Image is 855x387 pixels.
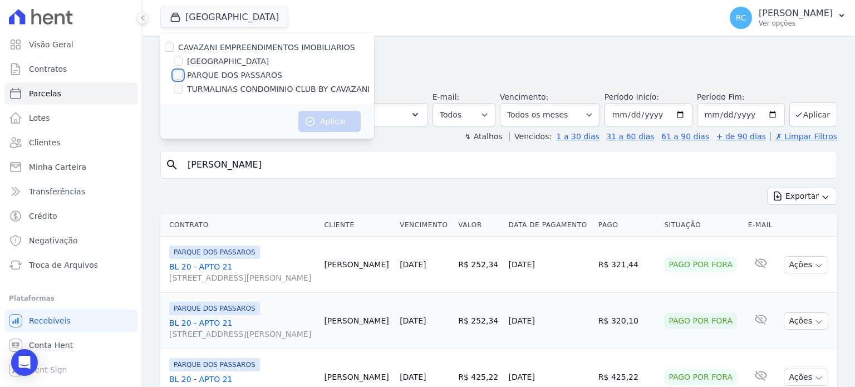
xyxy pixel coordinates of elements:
[4,33,137,56] a: Visão Geral
[160,45,837,65] h2: Parcelas
[169,358,260,371] span: PARQUE DOS PASSAROS
[736,14,746,22] span: RC
[160,7,288,28] button: [GEOGRAPHIC_DATA]
[664,257,737,272] div: Pago por fora
[4,180,137,203] a: Transferências
[4,229,137,252] a: Negativação
[395,214,454,237] th: Vencimento
[187,84,370,95] label: TURMALINAS CONDOMINIO CLUB BY CAVAZANI
[454,237,504,293] td: R$ 252,34
[464,132,502,141] label: ↯ Atalhos
[29,112,50,124] span: Lotes
[29,315,71,326] span: Recebíveis
[721,2,855,33] button: RC [PERSON_NAME] Ver opções
[29,259,98,271] span: Troca de Arquivos
[160,214,320,237] th: Contrato
[169,302,260,315] span: PARQUE DOS PASSAROS
[169,317,315,340] a: BL 20 - APTO 21[STREET_ADDRESS][PERSON_NAME]
[557,132,600,141] a: 1 a 30 dias
[661,132,709,141] a: 61 a 90 dias
[4,156,137,178] a: Minha Carteira
[784,312,828,330] button: Ações
[605,92,659,101] label: Período Inicío:
[4,107,137,129] a: Lotes
[4,254,137,276] a: Troca de Arquivos
[716,132,766,141] a: + de 90 dias
[29,210,57,222] span: Crédito
[29,186,85,197] span: Transferências
[169,329,315,340] span: [STREET_ADDRESS][PERSON_NAME]
[181,154,832,176] input: Buscar por nome do lote ou do cliente
[789,102,837,126] button: Aplicar
[504,214,594,237] th: Data de Pagamento
[400,260,426,269] a: [DATE]
[29,161,86,173] span: Minha Carteira
[767,188,837,205] button: Exportar
[29,63,67,75] span: Contratos
[594,237,660,293] td: R$ 321,44
[509,132,552,141] label: Vencidos:
[187,56,269,67] label: [GEOGRAPHIC_DATA]
[9,292,133,305] div: Plataformas
[29,340,73,351] span: Conta Hent
[454,214,504,237] th: Valor
[433,92,460,101] label: E-mail:
[606,132,654,141] a: 31 a 60 dias
[664,369,737,385] div: Pago por fora
[11,349,38,376] div: Open Intercom Messenger
[4,334,137,356] a: Conta Hent
[594,293,660,349] td: R$ 320,10
[169,272,315,283] span: [STREET_ADDRESS][PERSON_NAME]
[320,214,395,237] th: Cliente
[594,214,660,237] th: Pago
[400,316,426,325] a: [DATE]
[169,261,315,283] a: BL 20 - APTO 21[STREET_ADDRESS][PERSON_NAME]
[400,373,426,381] a: [DATE]
[504,237,594,293] td: [DATE]
[298,111,361,132] button: Aplicar
[4,205,137,227] a: Crédito
[29,235,78,246] span: Negativação
[4,131,137,154] a: Clientes
[660,214,743,237] th: Situação
[169,246,260,259] span: PARQUE DOS PASSAROS
[29,39,73,50] span: Visão Geral
[29,137,60,148] span: Clientes
[4,82,137,105] a: Parcelas
[504,293,594,349] td: [DATE]
[187,70,282,81] label: PARQUE DOS PASSAROS
[759,19,833,28] p: Ver opções
[759,8,833,19] p: [PERSON_NAME]
[29,88,61,99] span: Parcelas
[4,310,137,332] a: Recebíveis
[784,369,828,386] button: Ações
[770,132,837,141] a: ✗ Limpar Filtros
[500,92,548,101] label: Vencimento:
[664,313,737,329] div: Pago por fora
[320,237,395,293] td: [PERSON_NAME]
[744,214,778,237] th: E-mail
[320,293,395,349] td: [PERSON_NAME]
[4,58,137,80] a: Contratos
[178,43,355,52] label: CAVAZANI EMPREENDIMENTOS IMOBILIARIOS
[454,293,504,349] td: R$ 252,34
[784,256,828,273] button: Ações
[697,91,785,103] label: Período Fim:
[165,158,179,172] i: search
